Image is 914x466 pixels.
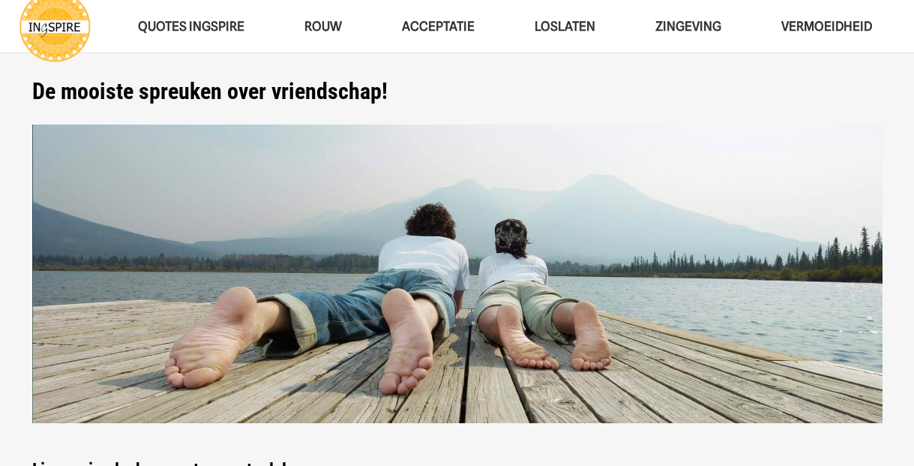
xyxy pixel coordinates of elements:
a: LoslatenLoslaten Menu [505,8,625,46]
a: AcceptatieAcceptatie Menu [372,8,505,46]
a: ZingevingZingeving Menu [625,8,751,46]
span: Zingeving [655,19,721,34]
span: Acceptatie [402,19,475,34]
h1: De mooiste spreuken over vriendschap! [32,78,883,105]
a: QUOTES INGSPIREQUOTES INGSPIRE Menu [108,8,274,46]
span: QUOTES INGSPIRE [138,19,244,34]
img: Spreuken over vriendschap voor vrienden om te delen! - kijk op ingspire.nl [32,125,883,424]
span: Loslaten [535,19,595,34]
a: ROUWROUW Menu [274,8,372,46]
span: ROUW [304,19,342,34]
span: VERMOEIDHEID [781,19,872,34]
a: VERMOEIDHEIDVERMOEIDHEID Menu [751,8,902,46]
